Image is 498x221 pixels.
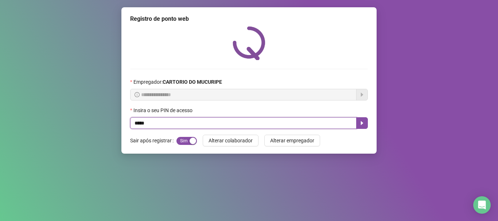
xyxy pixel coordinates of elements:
button: Alterar empregador [264,135,320,146]
div: Registro de ponto web [130,15,368,23]
span: info-circle [135,92,140,97]
span: caret-right [359,120,365,126]
img: QRPoint [233,26,265,60]
button: Alterar colaborador [203,135,258,146]
span: Alterar empregador [270,137,314,145]
label: Insira o seu PIN de acesso [130,106,197,114]
strong: CARTORIO DO MUCURIPE [163,79,222,85]
span: Alterar colaborador [209,137,253,145]
span: Empregador : [133,78,222,86]
label: Sair após registrar [130,135,176,146]
div: Open Intercom Messenger [473,196,491,214]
